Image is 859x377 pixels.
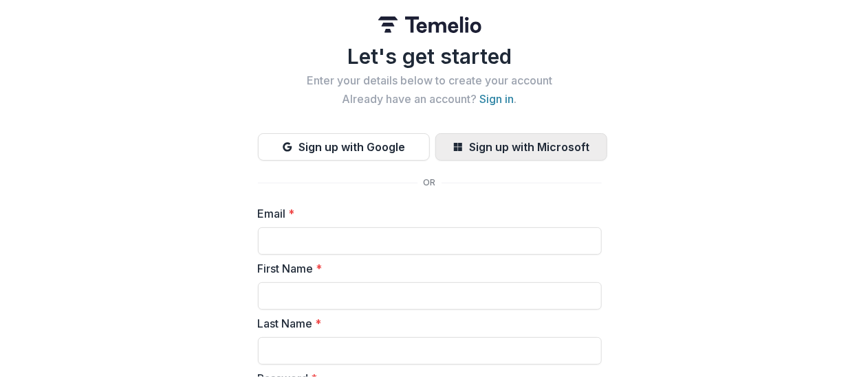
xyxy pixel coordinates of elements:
label: First Name [258,260,594,277]
label: Last Name [258,315,594,332]
label: Email [258,205,594,222]
a: Sign in [480,92,514,106]
h1: Let's get started [258,44,602,69]
button: Sign up with Microsoft [435,133,607,161]
h2: Already have an account? . [258,93,602,106]
h2: Enter your details below to create your account [258,74,602,87]
button: Sign up with Google [258,133,430,161]
img: Temelio [378,16,481,33]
